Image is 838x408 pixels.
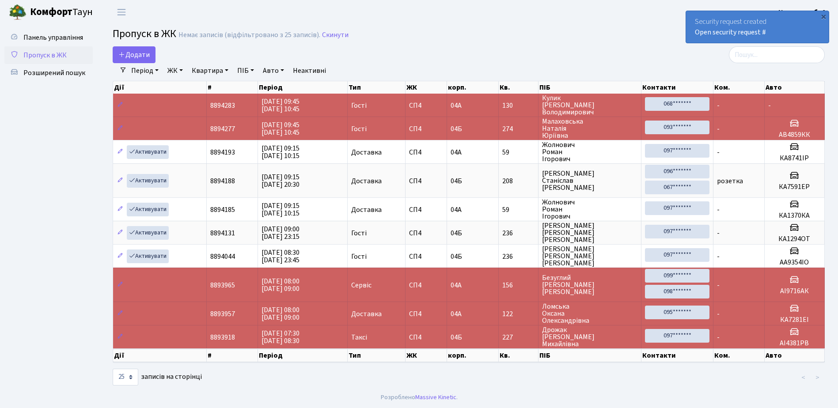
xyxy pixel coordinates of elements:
span: 04А [451,280,462,290]
a: Розширений пошук [4,64,93,82]
th: ПІБ [538,349,642,362]
th: ПІБ [538,81,642,94]
div: Розроблено . [381,393,458,402]
span: [PERSON_NAME] Станіслав [PERSON_NAME] [542,170,638,191]
span: СП4 [409,282,443,289]
span: [PERSON_NAME] [PERSON_NAME] [PERSON_NAME] [542,222,638,243]
th: Кв. [499,349,538,362]
span: [DATE] 09:15 [DATE] 20:30 [262,172,300,189]
span: Кулик [PERSON_NAME] Володимирович [542,94,638,116]
th: Кв. [499,81,538,94]
button: Переключити навігацію [110,5,133,19]
h5: КА7281ЕІ [768,316,821,324]
span: Гості [351,125,367,132]
span: СП4 [409,230,443,237]
span: - [717,280,720,290]
span: Безуглий [PERSON_NAME] [PERSON_NAME] [542,274,638,295]
span: СП4 [409,253,443,260]
span: 59 [502,149,535,156]
span: 8894131 [210,228,235,238]
h5: АІ9716АК [768,287,821,295]
th: Тип [348,349,406,362]
a: Пропуск в ЖК [4,46,93,64]
span: [DATE] 08:00 [DATE] 09:00 [262,305,300,322]
th: Період [258,349,348,362]
h5: КА7591ЕР [768,183,821,191]
span: 130 [502,102,535,109]
h5: АА9354ІО [768,258,821,267]
span: 8894188 [210,176,235,186]
span: Доставка [351,178,382,185]
b: Комфорт [30,5,72,19]
span: розетка [717,176,743,186]
span: 227 [502,334,535,341]
h5: КА1294ОТ [768,235,821,243]
span: - [717,101,720,110]
th: # [207,81,258,94]
span: 8893965 [210,280,235,290]
span: [DATE] 09:45 [DATE] 10:45 [262,120,300,137]
span: 04А [451,309,462,319]
span: 274 [502,125,535,132]
span: СП4 [409,149,443,156]
span: 59 [502,206,535,213]
th: Ком. [713,81,764,94]
input: Пошук... [729,46,825,63]
span: - [717,228,720,238]
span: 04Б [451,252,462,261]
span: 04Б [451,332,462,342]
th: корп. [447,349,499,362]
span: [PERSON_NAME] [PERSON_NAME] [PERSON_NAME] [542,246,638,267]
span: Малаховська Наталія Юріївна [542,118,638,139]
th: Дії [113,349,207,362]
th: Контакти [641,81,713,94]
span: СП4 [409,334,443,341]
span: СП4 [409,125,443,132]
a: Панель управління [4,29,93,46]
span: Доставка [351,310,382,317]
b: Консьєрж б. 4. [778,8,827,17]
th: Авто [765,349,825,362]
span: 8893918 [210,332,235,342]
a: Квартира [188,63,232,78]
a: Активувати [127,174,169,188]
a: Massive Kinetic [415,393,456,402]
a: Консьєрж б. 4. [778,7,827,18]
span: - [717,332,720,342]
span: 04Б [451,228,462,238]
select: записів на сторінці [113,369,138,385]
span: 122 [502,310,535,317]
span: [DATE] 09:15 [DATE] 10:15 [262,144,300,161]
h5: КА8741ІР [768,154,821,162]
span: 8894277 [210,124,235,134]
span: Жолнович Роман Ігорович [542,199,638,220]
span: Сервіс [351,282,372,289]
span: Гості [351,230,367,237]
span: Таксі [351,334,367,341]
th: корп. [447,81,499,94]
th: ЖК [406,81,447,94]
span: - [717,147,720,157]
span: 8894044 [210,252,235,261]
span: Гості [351,253,367,260]
span: СП4 [409,206,443,213]
span: Таун [30,5,93,20]
span: [DATE] 09:45 [DATE] 10:45 [262,97,300,114]
a: ЖК [164,63,186,78]
span: 208 [502,178,535,185]
span: Дрожак [PERSON_NAME] Михайлівна [542,326,638,348]
span: Панель управління [23,33,83,42]
div: × [819,12,828,21]
span: 156 [502,282,535,289]
span: Пропуск в ЖК [23,50,67,60]
span: Пропуск в ЖК [113,26,176,42]
span: - [717,309,720,319]
span: 8893957 [210,309,235,319]
th: Період [258,81,348,94]
span: [DATE] 08:00 [DATE] 09:00 [262,276,300,294]
a: Період [128,63,162,78]
h5: АІ4381РВ [768,339,821,348]
a: Неактивні [289,63,330,78]
a: Додати [113,46,155,63]
h5: АВ4859КК [768,131,821,139]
